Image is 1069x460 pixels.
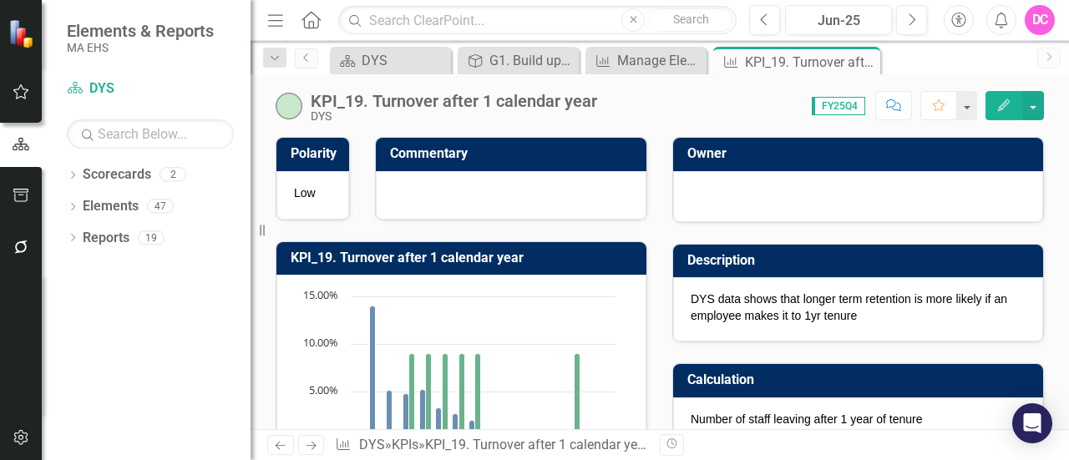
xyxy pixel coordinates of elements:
[291,250,638,265] h3: KPI_19. Turnover after 1 calendar year
[338,6,737,35] input: Search ClearPoint...
[392,437,418,452] a: KPIs
[443,354,448,440] path: FY25Q2, 9. Target.
[453,414,459,440] path: FY25Q3, 2.7. Actual.
[303,287,338,302] text: 15.00%
[138,230,165,245] div: 19
[291,146,341,161] h3: Polarity
[459,354,465,440] path: FY25Q3, 9. Target.
[691,411,1026,427] p: Number of staff leaving after 1 year of tenure
[745,52,876,73] div: KPI_19. Turnover after 1 calendar year
[309,382,338,397] text: 5.00%
[687,372,1035,387] h3: Calculation
[426,354,432,440] path: FY25Q1, 9. Target.
[590,50,702,71] a: Manage Elements
[475,354,481,440] path: FY25Q4, 9. Target.
[294,186,316,200] span: Low
[160,168,186,182] div: 2
[359,437,385,452] a: DYS
[67,21,214,41] span: Elements & Reports
[335,436,647,455] div: » »
[311,92,597,110] div: KPI_19. Turnover after 1 calendar year
[403,394,409,440] path: FY24Q4, 4.8. Actual.
[812,97,865,115] span: FY25Q4
[673,13,709,26] span: Search
[67,119,234,149] input: Search Below...
[575,354,580,440] path: FY27Q2, 9. Target.
[649,8,732,32] button: Search
[687,146,1035,161] h3: Owner
[311,110,597,123] div: DYS
[276,93,302,119] img: On-track
[791,11,886,31] div: Jun-25
[8,18,38,48] img: ClearPoint Strategy
[425,437,649,452] div: KPI_19. Turnover after 1 calendar year
[785,5,892,35] button: Jun-25
[469,421,475,440] path: FY25Q4, 2. Actual.
[409,354,415,440] path: FY24Q4, 9. Target.
[67,41,214,54] small: MA EHS
[436,408,442,440] path: FY25Q2, 3.3. Actual.
[147,200,174,214] div: 47
[83,165,151,185] a: Scorecards
[462,50,575,71] a: G1. Build up to full staff capacity
[303,335,338,350] text: 10.00%
[420,390,426,440] path: FY25Q1, 5.2. Actual.
[687,253,1035,268] h3: Description
[1025,5,1055,35] button: DC
[387,391,393,440] path: FY24Q3, 5.1. Actual.
[617,50,702,71] div: Manage Elements
[83,197,139,216] a: Elements
[489,50,575,71] div: G1. Build up to full staff capacity
[67,79,234,99] a: DYS
[370,306,376,440] path: FY24Q2, 14. Actual.
[1012,403,1052,443] div: Open Intercom Messenger
[362,50,447,71] div: DYS
[83,229,129,248] a: Reports
[334,50,447,71] a: DYS
[691,291,1026,324] p: DYS data shows that longer term retention is more likely if an employee makes it to 1yr tenure
[390,146,638,161] h3: Commentary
